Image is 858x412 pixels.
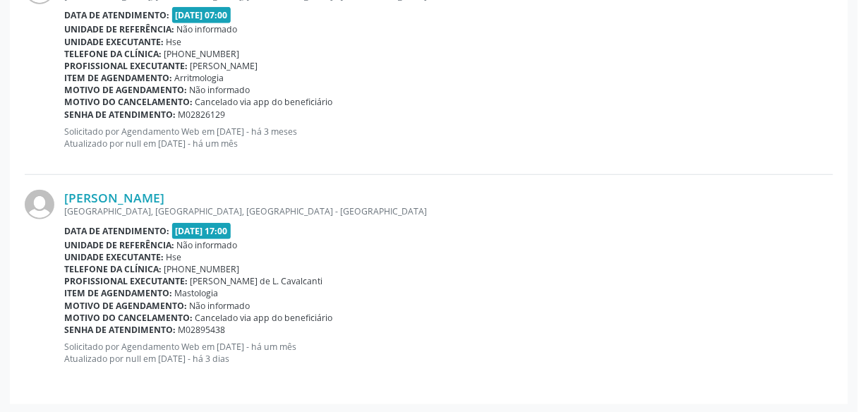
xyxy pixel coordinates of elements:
[191,60,258,72] span: [PERSON_NAME]
[195,96,333,108] span: Cancelado via app do beneficiário
[64,251,164,263] b: Unidade executante:
[64,60,188,72] b: Profissional executante:
[64,324,176,336] b: Senha de atendimento:
[64,287,172,299] b: Item de agendamento:
[64,126,833,150] p: Solicitado por Agendamento Web em [DATE] - há 3 meses Atualizado por null em [DATE] - há um mês
[177,23,238,35] span: Não informado
[64,96,193,108] b: Motivo do cancelamento:
[25,190,54,219] img: img
[64,9,169,21] b: Data de atendimento:
[164,263,240,275] span: [PHONE_NUMBER]
[167,36,182,48] span: Hse
[190,84,250,96] span: Não informado
[64,275,188,287] b: Profissional executante:
[167,251,182,263] span: Hse
[64,23,174,35] b: Unidade de referência:
[64,72,172,84] b: Item de agendamento:
[190,300,250,312] span: Não informado
[177,239,238,251] span: Não informado
[64,239,174,251] b: Unidade de referência:
[191,275,323,287] span: [PERSON_NAME] de L. Cavalcanti
[64,84,187,96] b: Motivo de agendamento:
[179,324,226,336] span: M02895438
[64,36,164,48] b: Unidade executante:
[64,205,833,217] div: [GEOGRAPHIC_DATA], [GEOGRAPHIC_DATA], [GEOGRAPHIC_DATA] - [GEOGRAPHIC_DATA]
[64,300,187,312] b: Motivo de agendamento:
[64,190,164,205] a: [PERSON_NAME]
[164,48,240,60] span: [PHONE_NUMBER]
[175,72,224,84] span: Arritmologia
[195,312,333,324] span: Cancelado via app do beneficiário
[64,225,169,237] b: Data de atendimento:
[64,263,162,275] b: Telefone da clínica:
[172,223,231,239] span: [DATE] 17:00
[64,341,833,365] p: Solicitado por Agendamento Web em [DATE] - há um mês Atualizado por null em [DATE] - há 3 dias
[64,312,193,324] b: Motivo do cancelamento:
[179,109,226,121] span: M02826129
[175,287,219,299] span: Mastologia
[64,109,176,121] b: Senha de atendimento:
[64,48,162,60] b: Telefone da clínica:
[172,7,231,23] span: [DATE] 07:00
